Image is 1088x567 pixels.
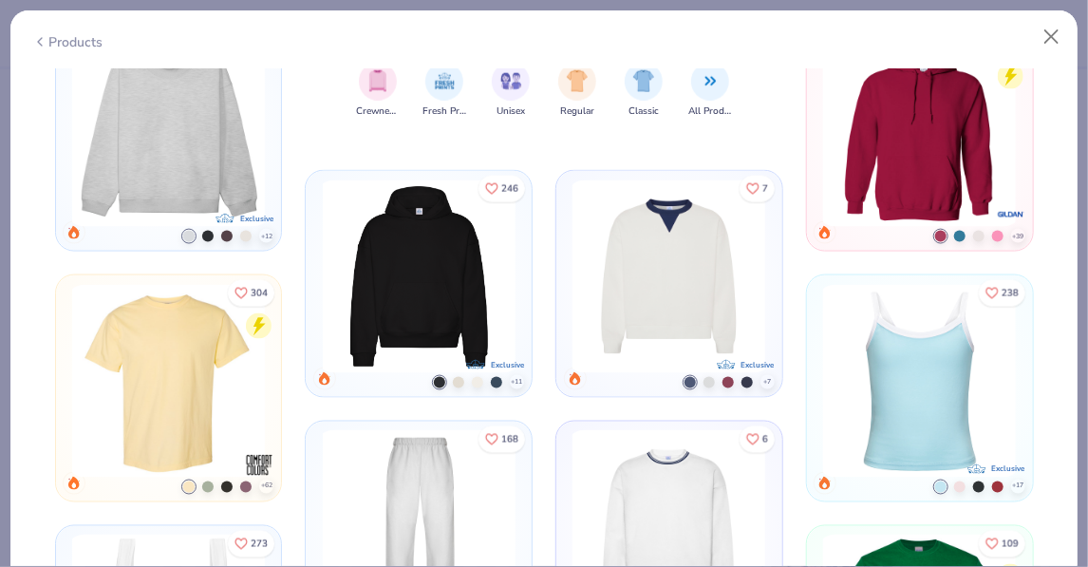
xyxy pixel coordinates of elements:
button: Like [979,280,1025,307]
img: brand logo [245,451,273,480]
span: 273 [251,539,268,549]
img: Regular Image [567,70,589,92]
img: Fresh Prints Denver Mock Neck Heavyweight Sweatshirt [66,34,272,227]
button: Like [228,531,274,558]
span: 7 [762,184,768,194]
span: Fresh Prints [422,104,466,119]
button: Like [478,176,525,202]
span: 109 [1002,539,1019,549]
div: filter for Regular [558,63,596,119]
img: Comfort Colors Adult Heavyweight T-Shirt [66,285,272,478]
div: filter for All Products [688,63,732,119]
img: Fresh Prints Retro Crewneck [566,180,773,373]
span: + 11 [512,377,523,387]
button: filter button [625,63,663,119]
img: Gildan Adult Heavy Blend 8 Oz. 50/50 Hooded Sweatshirt [816,34,1023,227]
div: Exclusive [491,360,524,371]
span: Regular [560,104,594,119]
img: Fresh Prints Image [434,70,456,92]
img: brand logo [997,200,1025,229]
img: Fresh Prints Cali Camisole Top [816,285,1023,478]
span: 304 [251,289,268,298]
img: Classic Image [633,70,655,92]
span: + 12 [261,232,272,242]
div: Exclusive [992,464,1025,476]
span: 246 [501,184,518,194]
div: filter for Unisex [492,63,530,119]
button: filter button [492,63,530,119]
button: filter button [422,63,466,119]
div: Products [32,32,103,52]
button: Like [228,280,274,307]
img: Unisex Image [500,70,522,92]
span: + 17 [1012,482,1023,492]
span: 238 [1002,289,1019,298]
img: Crewnecks Image [367,70,388,92]
span: + 62 [261,482,272,492]
span: 168 [501,435,518,444]
img: Fresh Prints Boston Heavyweight Hoodie [315,180,522,373]
button: filter button [558,63,596,119]
div: filter for Crewnecks [356,63,400,119]
span: All Products [688,104,732,119]
img: All Products Image [700,70,722,92]
button: filter button [688,63,732,119]
span: + 39 [1012,232,1023,242]
span: Crewnecks [356,104,400,119]
span: Classic [628,104,659,119]
button: Like [740,176,775,202]
button: Like [979,531,1025,558]
button: filter button [356,63,400,119]
div: Exclusive [741,360,775,371]
div: filter for Fresh Prints [422,63,466,119]
button: Close [1034,19,1070,55]
span: Unisex [497,104,525,119]
span: + 7 [763,377,771,387]
div: filter for Classic [625,63,663,119]
button: Like [478,426,525,453]
div: Exclusive [240,214,273,225]
button: Like [740,426,775,453]
span: 6 [762,435,768,444]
